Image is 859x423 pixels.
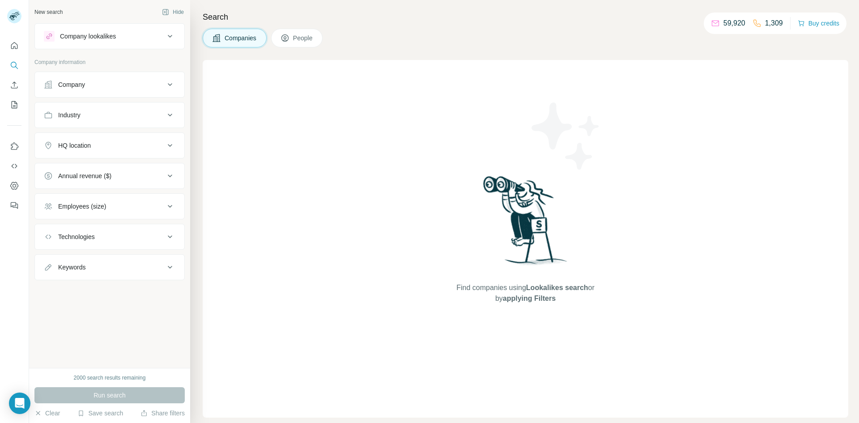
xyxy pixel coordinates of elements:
[35,196,184,217] button: Employees (size)
[35,26,184,47] button: Company lookalikes
[526,96,606,176] img: Surfe Illustration - Stars
[58,202,106,211] div: Employees (size)
[526,284,588,291] span: Lookalikes search
[479,174,572,273] img: Surfe Illustration - Woman searching with binoculars
[35,104,184,126] button: Industry
[798,17,839,30] button: Buy credits
[58,141,91,150] div: HQ location
[203,11,848,23] h4: Search
[503,295,556,302] span: applying Filters
[58,171,111,180] div: Annual revenue ($)
[7,38,21,54] button: Quick start
[58,263,85,272] div: Keywords
[7,178,21,194] button: Dashboard
[7,197,21,214] button: Feedback
[34,8,63,16] div: New search
[7,158,21,174] button: Use Surfe API
[723,18,745,29] p: 59,920
[7,77,21,93] button: Enrich CSV
[34,409,60,418] button: Clear
[58,111,81,120] div: Industry
[7,138,21,154] button: Use Surfe on LinkedIn
[765,18,783,29] p: 1,309
[293,34,314,43] span: People
[156,5,190,19] button: Hide
[74,374,146,382] div: 2000 search results remaining
[58,232,95,241] div: Technologies
[140,409,185,418] button: Share filters
[9,393,30,414] div: Open Intercom Messenger
[35,74,184,95] button: Company
[225,34,257,43] span: Companies
[60,32,116,41] div: Company lookalikes
[454,282,597,304] span: Find companies using or by
[35,226,184,248] button: Technologies
[35,135,184,156] button: HQ location
[7,97,21,113] button: My lists
[58,80,85,89] div: Company
[77,409,123,418] button: Save search
[7,57,21,73] button: Search
[35,165,184,187] button: Annual revenue ($)
[34,58,185,66] p: Company information
[35,256,184,278] button: Keywords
